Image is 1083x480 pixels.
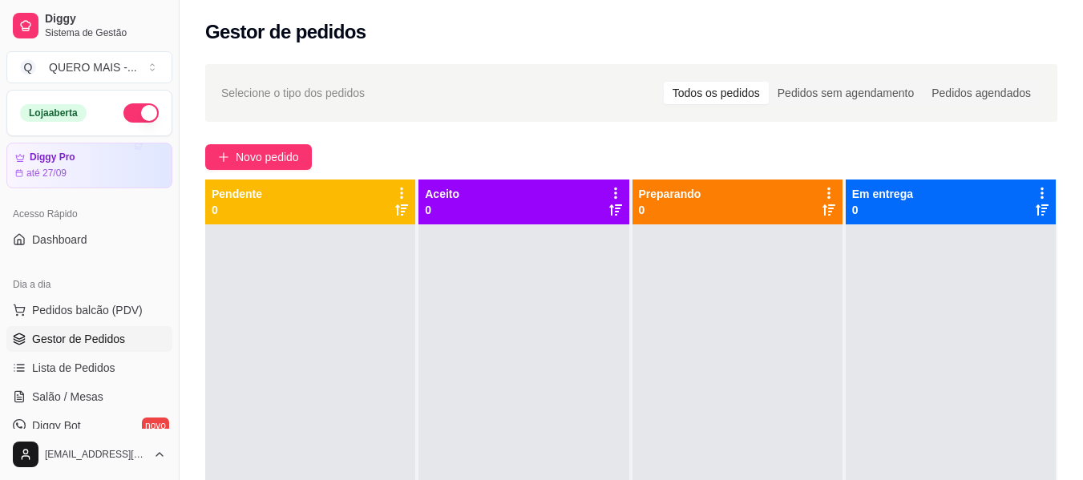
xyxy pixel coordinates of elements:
[923,82,1040,104] div: Pedidos agendados
[30,151,75,163] article: Diggy Pro
[6,51,172,83] button: Select a team
[32,331,125,347] span: Gestor de Pedidos
[6,6,172,45] a: DiggySistema de Gestão
[6,435,172,474] button: [EMAIL_ADDRESS][DOMAIN_NAME]
[32,232,87,248] span: Dashboard
[49,59,137,75] div: QUERO MAIS - ...
[6,326,172,352] a: Gestor de Pedidos
[212,202,262,218] p: 0
[639,186,701,202] p: Preparando
[236,148,299,166] span: Novo pedido
[20,59,36,75] span: Q
[218,151,229,163] span: plus
[639,202,701,218] p: 0
[6,297,172,323] button: Pedidos balcão (PDV)
[45,448,147,461] span: [EMAIL_ADDRESS][DOMAIN_NAME]
[425,202,459,218] p: 0
[32,417,81,434] span: Diggy Bot
[212,186,262,202] p: Pendente
[6,143,172,188] a: Diggy Proaté 27/09
[45,12,166,26] span: Diggy
[6,227,172,252] a: Dashboard
[852,202,913,218] p: 0
[425,186,459,202] p: Aceito
[205,144,312,170] button: Novo pedido
[769,82,923,104] div: Pedidos sem agendamento
[32,360,115,376] span: Lista de Pedidos
[852,186,913,202] p: Em entrega
[32,302,143,318] span: Pedidos balcão (PDV)
[45,26,166,39] span: Sistema de Gestão
[6,201,172,227] div: Acesso Rápido
[205,19,366,45] h2: Gestor de pedidos
[6,355,172,381] a: Lista de Pedidos
[20,104,87,122] div: Loja aberta
[6,272,172,297] div: Dia a dia
[664,82,769,104] div: Todos os pedidos
[26,167,67,179] article: até 27/09
[123,103,159,123] button: Alterar Status
[6,384,172,409] a: Salão / Mesas
[221,84,365,102] span: Selecione o tipo dos pedidos
[6,413,172,438] a: Diggy Botnovo
[32,389,103,405] span: Salão / Mesas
